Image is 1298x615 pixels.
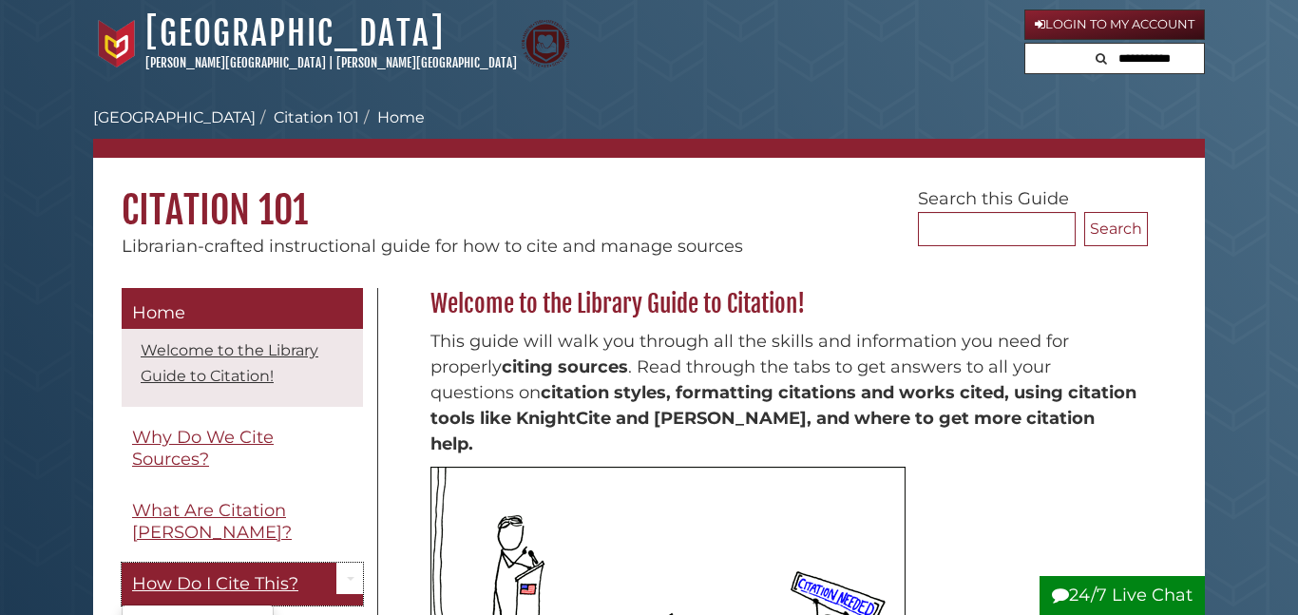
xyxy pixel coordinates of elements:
[122,288,363,330] a: Home
[122,236,743,257] span: Librarian-crafted instructional guide for how to cite and manage sources
[1040,576,1205,615] button: 24/7 Live Chat
[1084,212,1148,246] button: Search
[274,108,359,126] a: Citation 101
[122,490,363,553] a: What Are Citation [PERSON_NAME]?
[421,289,1148,319] h2: Welcome to the Library Guide to Citation!
[122,563,363,605] a: How Do I Cite This?
[132,573,298,594] span: How Do I Cite This?
[502,356,628,377] strong: citing sources
[1090,44,1113,69] button: Search
[93,106,1205,158] nav: breadcrumb
[93,158,1205,234] h1: Citation 101
[132,500,292,543] span: What Are Citation [PERSON_NAME]?
[122,416,363,480] a: Why Do We Cite Sources?
[145,12,445,54] a: [GEOGRAPHIC_DATA]
[1024,10,1205,40] a: Login to My Account
[522,20,569,67] img: Calvin Theological Seminary
[359,106,425,129] li: Home
[336,55,517,70] a: [PERSON_NAME][GEOGRAPHIC_DATA]
[430,382,1136,454] strong: citation styles, formatting citations and works cited, using citation tools like KnightCite and [...
[329,55,334,70] span: |
[93,20,141,67] img: Calvin University
[132,427,274,470] span: Why Do We Cite Sources?
[145,55,326,70] a: [PERSON_NAME][GEOGRAPHIC_DATA]
[430,331,1136,454] span: This guide will walk you through all the skills and information you need for properly . Read thro...
[1096,52,1107,65] i: Search
[141,341,318,385] a: Welcome to the Library Guide to Citation!
[93,108,256,126] a: [GEOGRAPHIC_DATA]
[132,302,185,323] span: Home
